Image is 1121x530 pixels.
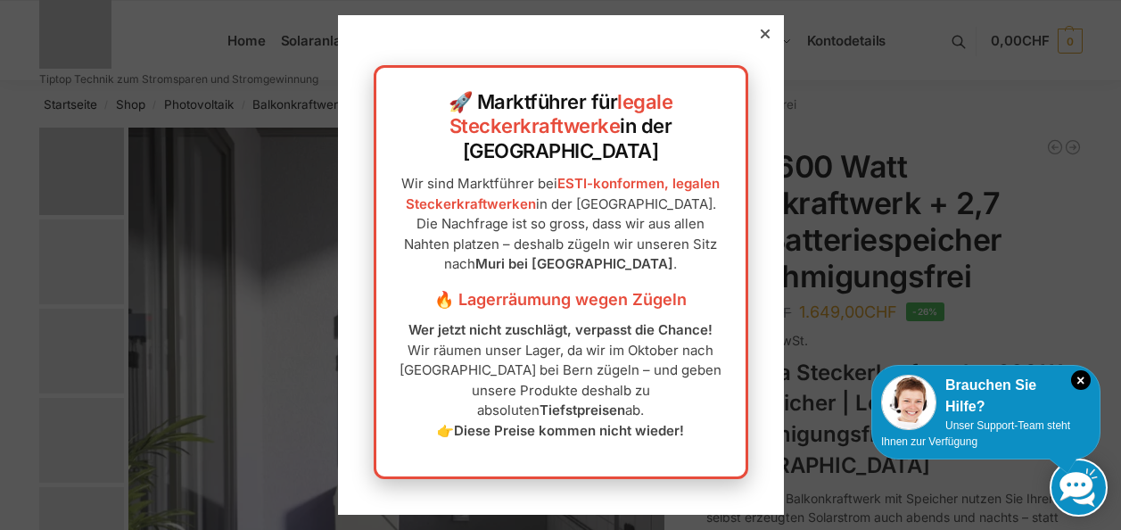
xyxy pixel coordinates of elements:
[449,90,673,138] a: legale Steckerkraftwerke
[408,321,713,338] strong: Wer jetzt nicht zuschlägt, verpasst die Chance!
[394,174,728,275] p: Wir sind Marktführer bei in der [GEOGRAPHIC_DATA]. Die Nachfrage ist so gross, dass wir aus allen...
[394,90,728,164] h2: 🚀 Marktführer für in der [GEOGRAPHIC_DATA]
[394,320,728,441] p: Wir räumen unser Lager, da wir im Oktober nach [GEOGRAPHIC_DATA] bei Bern zügeln – und geben unse...
[881,419,1070,448] span: Unser Support-Team steht Ihnen zur Verfügung
[881,375,1091,418] div: Brauchen Sie Hilfe?
[475,255,673,272] strong: Muri bei [GEOGRAPHIC_DATA]
[394,288,728,311] h3: 🔥 Lagerräumung wegen Zügeln
[406,175,721,212] a: ESTI-konformen, legalen Steckerkraftwerken
[881,375,936,430] img: Customer service
[454,422,684,439] strong: Diese Preise kommen nicht wieder!
[540,402,625,418] strong: Tiefstpreisen
[1071,370,1091,390] i: Schließen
